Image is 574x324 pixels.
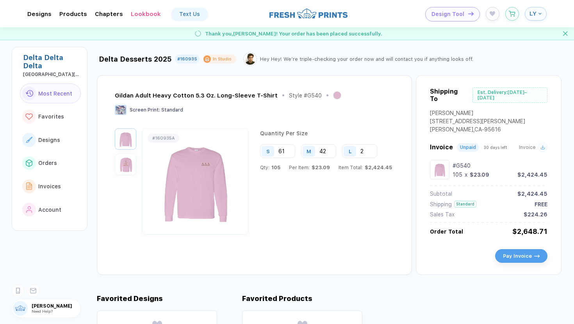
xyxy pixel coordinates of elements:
div: ProductsToggle dropdown menu [59,11,87,18]
img: icon [468,12,474,16]
div: In Studio [213,56,232,62]
div: [PERSON_NAME] , CA - 95616 [430,126,525,135]
img: Tariq.png [244,53,256,65]
div: [STREET_ADDRESS][PERSON_NAME] [430,118,525,126]
button: Pay Invoiceicon [495,249,547,263]
div: Qty: [260,165,280,170]
span: 105 [269,165,280,170]
span: LY [529,10,537,17]
div: #G540 [453,163,547,169]
span: Standard [161,107,183,113]
span: Favorites [38,113,64,120]
div: Quantity Per Size [260,130,392,144]
div: Delta Delta Delta [23,53,81,70]
div: Favorited Products [242,294,312,303]
button: link to iconInvoices [20,176,81,197]
img: link to icon [25,113,33,120]
span: Design Tool [431,11,464,18]
img: logo [269,7,348,19]
div: x [464,172,468,178]
div: Est. Delivery: [DATE]–[DATE] [472,87,547,103]
div: Style # G540 [289,92,322,99]
span: Screen Print : [130,107,160,113]
img: user profile [13,301,28,316]
div: Lookbook [131,11,161,18]
img: icon [534,255,540,258]
div: S [266,148,270,154]
div: #160935 [177,57,197,62]
img: 1759865589084xwymv_nt_front.png [144,136,246,227]
div: Text Us [179,11,200,17]
div: Shipping [430,201,452,207]
div: $2,424.45 [517,172,547,178]
span: Invoice [430,143,453,151]
span: [PERSON_NAME] [32,303,80,309]
span: $23.09 [310,165,330,170]
img: link to icon [26,159,32,166]
img: 1759865589084xwymv_nt_front.png [432,162,447,177]
div: Subtotal [430,191,452,197]
a: Text Us [171,8,208,20]
span: $2,424.45 [363,165,392,170]
button: LY [525,7,547,21]
button: link to iconMost Recent [20,83,81,104]
div: University of California: Davis [23,72,81,77]
img: link to icon [26,182,32,190]
span: Most Recent [38,90,72,97]
div: Favorited Designs [97,294,163,303]
div: $224.26 [524,211,547,218]
img: 1759865589084ziiar_nt_back.png [117,156,134,173]
span: Pay Invoice [503,253,532,259]
div: [PERSON_NAME] [430,110,525,118]
div: Item Total: [339,165,392,170]
div: Shipping To [430,88,467,103]
div: Order Total [430,228,463,235]
div: Standard [454,201,476,207]
div: $2,648.71 [512,227,547,235]
div: # 160935A [152,136,175,141]
div: Sales Tax [430,211,455,218]
button: link to iconOrders [20,153,81,174]
div: $2,424.45 [517,191,547,197]
span: 30 days left [484,145,507,150]
img: link to icon [26,206,32,213]
div: L [349,148,351,154]
div: Per Item: [289,165,330,170]
span: Account [38,207,61,213]
div: Delta Desserts 2025 [99,55,172,63]
span: Orders [38,160,57,166]
div: Hey Hey! We’re triple-checking your order now and will contact you if anything looks off. [260,56,473,62]
div: DesignsToggle dropdown menu [27,11,52,18]
div: LookbookToggle dropdown menu chapters [131,11,161,18]
div: Unpaid [460,145,476,150]
button: link to iconAccount [20,200,81,220]
img: Screen Print [115,105,127,115]
span: Need Help? [32,309,53,313]
span: Designs [38,137,60,143]
img: 1759865589084xwymv_nt_front.png [117,130,134,148]
div: ChaptersToggle dropdown menu chapters [95,11,123,18]
img: link to icon [25,90,33,97]
div: M [307,148,311,154]
div: 105 [453,172,462,178]
span: Invoice [519,145,536,150]
span: Thank you, [PERSON_NAME] ! Your order has been placed successfully. [205,31,382,37]
div: $23.09 [470,172,489,178]
button: link to iconFavorites [20,106,81,127]
button: Design Toolicon [425,7,480,21]
button: link to iconDesigns [20,130,81,150]
div: FREE [535,201,547,207]
div: Gildan Adult Heavy Cotton 5.3 Oz. Long-Sleeve T-Shirt [115,92,278,99]
span: Invoices [38,183,61,189]
img: success gif [192,27,204,40]
img: link to icon [26,137,32,143]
